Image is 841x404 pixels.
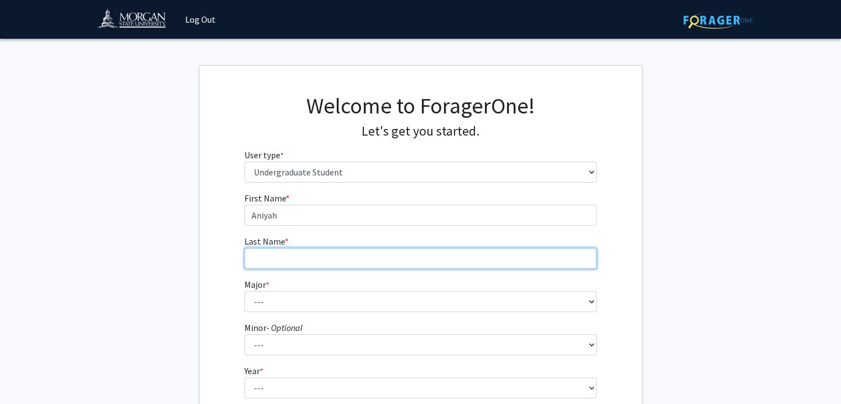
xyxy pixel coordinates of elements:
iframe: Chat [8,354,47,396]
h1: Welcome to ForagerOne! [244,92,597,119]
label: Major [244,278,269,291]
label: User type [244,148,284,162]
img: Morgan State University Logo [97,8,176,33]
label: Minor [244,321,302,334]
i: - Optional [267,322,302,333]
img: ForagerOne Logo [683,12,753,29]
h4: Let's get you started. [244,123,597,139]
label: Year [244,364,263,377]
span: First Name [244,193,286,204]
span: Last Name [244,236,285,247]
